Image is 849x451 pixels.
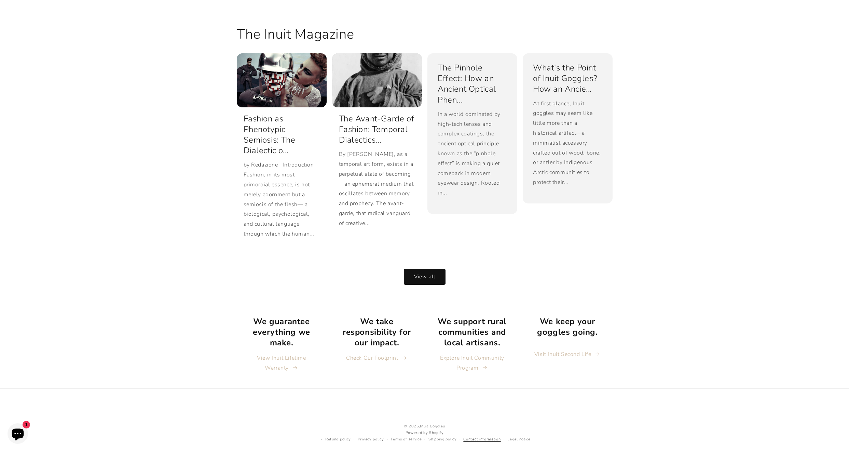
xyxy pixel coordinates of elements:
[346,353,408,363] a: Check Our Footprint
[420,424,445,429] a: Inuit Goggles
[438,63,507,105] a: The Pinhole Effect: How an Ancient Optical Phen...
[242,353,321,373] a: View Inuit Lifetime Warranty
[343,316,411,348] strong: We take responsibility for our impact.
[237,25,354,43] h2: The Inuit Magazine
[339,114,415,146] a: The Avant-Garde of Fashion: Temporal Dialectics...
[463,436,501,443] a: Contact information
[428,436,457,443] a: Shipping policy
[318,423,531,430] small: © 2025,
[404,269,446,285] a: View all
[438,316,507,348] strong: We support rural communities and local artisans.
[358,436,384,443] a: Privacy policy
[244,114,320,156] a: Fashion as Phenotypic Semiosis: The Dialectic o...
[507,436,530,443] a: Legal notice
[406,430,444,435] a: Powered by Shopify
[391,436,422,443] a: Terms of service
[253,316,310,348] strong: We guarantee everything we make.
[537,316,598,337] strong: We keep your goggles going.
[325,436,351,443] a: Refund policy
[5,423,30,446] inbox-online-store-chat: Shopify online store chat
[533,63,602,95] a: What's the Point of Inuit Goggles? How an Ancie...
[534,349,601,359] a: Visit Inuit Second Life
[433,353,512,373] a: Explore Inuit Community Program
